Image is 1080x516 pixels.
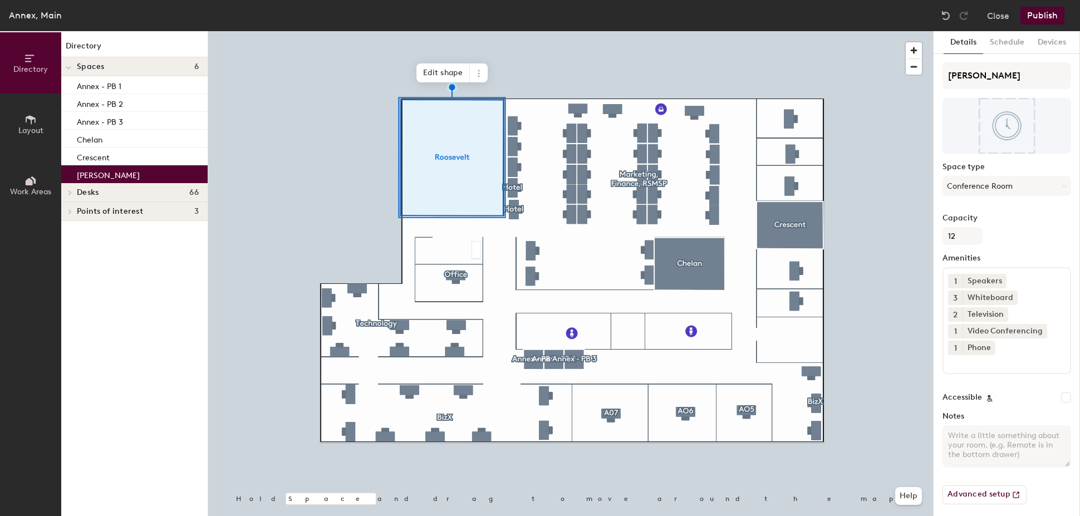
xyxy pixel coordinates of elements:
p: [PERSON_NAME] [77,168,140,180]
label: Amenities [942,254,1071,263]
h1: Directory [61,40,208,57]
p: Annex - PB 3 [77,114,123,127]
label: Notes [942,412,1071,421]
div: Speakers [963,274,1007,288]
div: Whiteboard [963,291,1018,305]
button: Details [944,31,983,54]
span: Edit shape [416,63,470,82]
img: Undo [940,10,951,21]
button: 1 [948,324,963,338]
button: 1 [948,274,963,288]
span: 6 [194,62,199,71]
button: Publish [1020,7,1064,24]
button: Help [895,487,922,505]
span: Directory [13,65,48,74]
div: Phone [963,341,995,355]
div: Annex, Main [9,8,62,22]
span: Spaces [77,62,105,71]
button: Devices [1031,31,1073,54]
img: The space named Roosevelt [942,98,1071,154]
button: 2 [948,307,963,322]
span: 3 [194,207,199,216]
span: 1 [954,326,957,337]
button: 1 [948,341,963,355]
p: Annex - PB 1 [77,78,121,91]
span: 66 [189,188,199,197]
button: 3 [948,291,963,305]
div: Television [963,307,1008,322]
span: Points of interest [77,207,143,216]
p: Crescent [77,150,110,163]
label: Accessible [942,393,982,402]
button: Advanced setup [942,485,1027,504]
p: Chelan [77,132,102,145]
span: Work Areas [10,187,51,196]
button: Conference Room [942,176,1071,196]
button: Close [987,7,1009,24]
button: Schedule [983,31,1031,54]
p: Annex - PB 2 [77,96,123,109]
span: Desks [77,188,99,197]
span: 1 [954,276,957,287]
span: 1 [954,342,957,354]
img: Redo [958,10,969,21]
label: Space type [942,163,1071,171]
label: Capacity [942,214,1071,223]
span: 2 [953,309,958,321]
div: Video Conferencing [963,324,1047,338]
span: 3 [953,292,958,304]
span: Layout [18,126,43,135]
